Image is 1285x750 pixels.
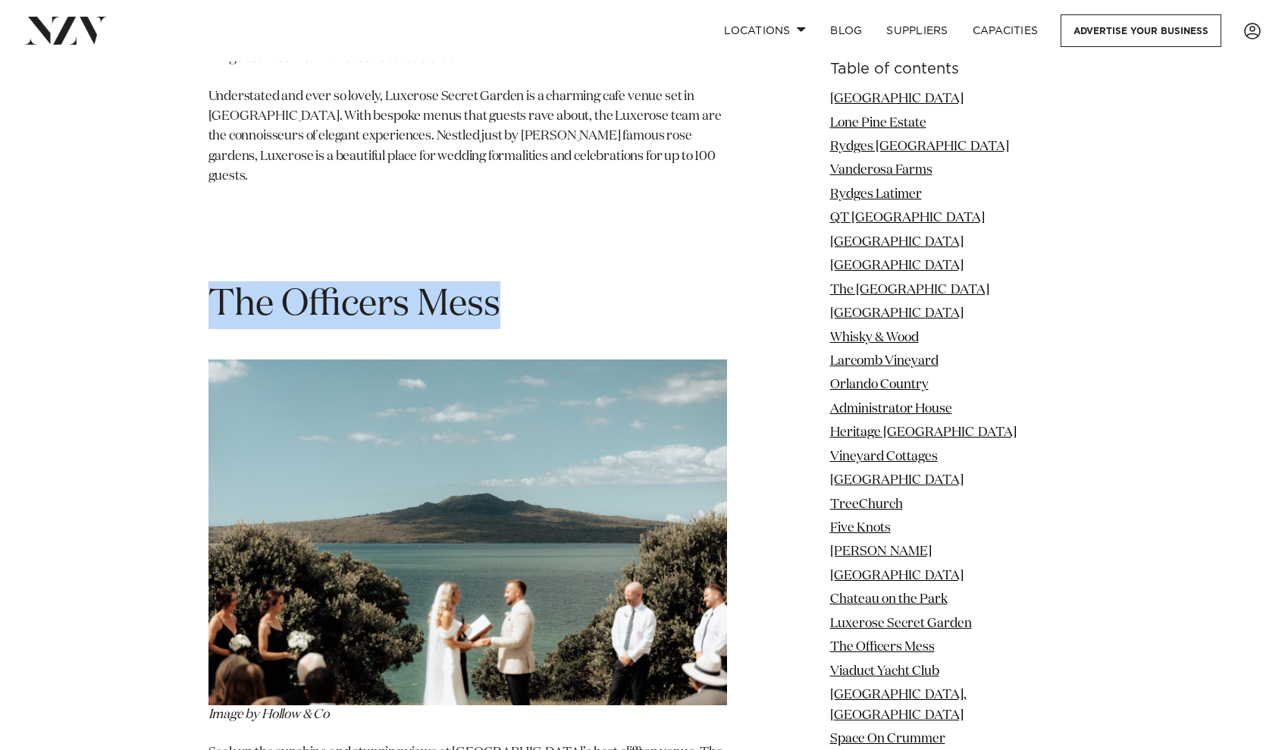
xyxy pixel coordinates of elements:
[830,212,985,224] a: QT [GEOGRAPHIC_DATA]
[830,665,939,678] a: Viaduct Yacht Club
[830,403,952,416] a: Administrator House
[830,140,1009,153] a: Rydges [GEOGRAPHIC_DATA]
[830,474,964,487] a: [GEOGRAPHIC_DATA]
[830,689,967,721] a: [GEOGRAPHIC_DATA], [GEOGRAPHIC_DATA]
[830,426,1017,439] a: Heritage [GEOGRAPHIC_DATA]
[830,331,919,344] a: Whisky & Wood
[830,164,932,177] a: Vanderosa Farms
[830,284,989,297] a: The [GEOGRAPHIC_DATA]
[830,450,938,463] a: Vineyard Cottages
[818,14,874,47] a: BLOG
[830,61,1077,77] h6: Table of contents
[874,14,960,47] a: SUPPLIERS
[24,17,107,44] img: nzv-logo.png
[830,617,972,630] a: Luxerose Secret Garden
[830,545,932,558] a: [PERSON_NAME]
[712,14,818,47] a: Locations
[830,355,939,368] a: Larcomb Vineyard
[830,188,922,201] a: Rydges Latimer
[830,497,903,510] a: TreeChurch
[830,378,929,391] a: Orlando Country
[830,733,945,745] a: Space On Crummer
[208,287,500,323] span: The Officers Mess
[961,14,1051,47] a: Capacities
[830,116,926,129] a: Lone Pine Estate
[830,93,964,105] a: [GEOGRAPHIC_DATA]
[830,236,964,249] a: [GEOGRAPHIC_DATA]
[830,522,891,535] a: Five Knots
[830,641,935,654] a: The Officers Mess
[830,307,964,320] a: [GEOGRAPHIC_DATA]
[830,259,964,272] a: [GEOGRAPHIC_DATA]
[830,570,964,582] a: [GEOGRAPHIC_DATA]
[1061,14,1221,47] a: Advertise your business
[208,87,727,187] p: Understated and ever so lovely, Luxerose Secret Garden is a charming cafe venue set in [GEOGRAPHI...
[212,708,329,721] span: mage by Hollow & Co
[208,708,212,721] span: I
[830,593,948,606] a: Chateau on the Park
